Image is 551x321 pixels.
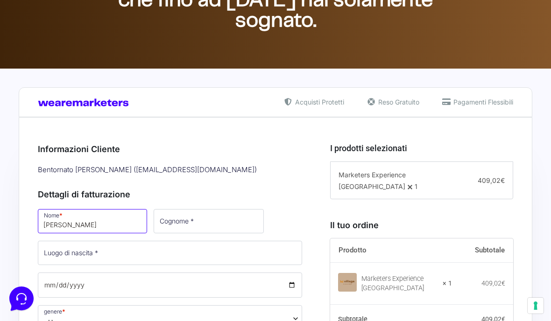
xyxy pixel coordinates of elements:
[15,67,34,86] img: dark
[443,279,452,288] strong: × 1
[415,182,417,190] span: 1
[7,235,65,257] button: Home
[330,219,513,231] h3: Il tuo ordine
[30,67,49,86] img: dark
[528,298,544,314] button: Le tue preferenze relative al consenso per le tecnologie di tracciamento
[122,235,179,257] button: Help
[7,7,157,37] h2: Hello from Marketers 👋
[38,143,302,155] h3: Informazioni Cliente
[293,97,344,107] span: Acquisti Protetti
[145,248,157,257] p: Help
[361,274,437,293] div: Marketers Experience [GEOGRAPHIC_DATA]
[67,99,131,106] span: Start a Conversation
[38,188,302,201] h3: Dettagli di fatturazione
[330,238,452,263] th: Prodotto
[502,279,505,287] span: €
[45,67,64,86] img: dark
[80,248,107,257] p: Messages
[21,151,153,160] input: Search for an Article...
[15,93,172,112] button: Start a Conversation
[154,209,264,233] input: Cognome *
[481,279,505,287] bdi: 409,02
[330,142,513,154] h3: I prodotti selezionati
[501,176,505,184] span: €
[38,241,302,265] input: Luogo di nascita *
[15,131,64,138] span: Find an Answer
[28,248,44,257] p: Home
[452,238,513,263] th: Subtotale
[38,209,147,233] input: Nome *
[338,273,357,292] img: Marketers Experience Village Roulette
[339,171,406,190] span: Marketers Experience [GEOGRAPHIC_DATA]
[451,97,513,107] span: Pagamenti Flessibili
[116,131,172,138] a: Open Help Center
[65,235,122,257] button: Messages
[376,97,419,107] span: Reso Gratuito
[15,52,76,60] span: Your Conversations
[478,176,505,184] span: 409,02
[7,285,35,313] iframe: Customerly Messenger Launcher
[35,162,305,178] div: Bentornato [PERSON_NAME] ( [EMAIL_ADDRESS][DOMAIN_NAME] )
